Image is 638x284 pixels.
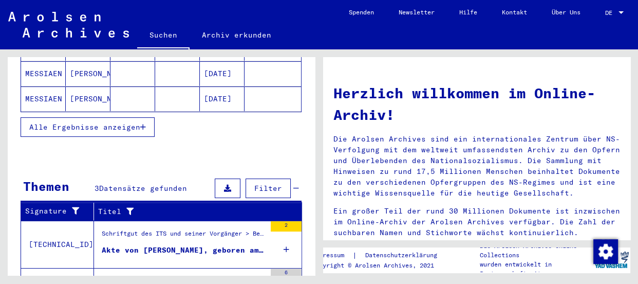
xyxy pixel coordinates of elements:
mat-cell: MESSIAEN [21,86,66,111]
mat-cell: [PERSON_NAME] [66,61,110,86]
div: | [312,250,449,261]
img: Arolsen_neg.svg [8,12,129,38]
p: Copyright © Arolsen Archives, 2021 [312,261,449,270]
button: Alle Ergebnisse anzeigen [21,117,155,137]
mat-cell: MESSIAEN [21,61,66,86]
a: Impressum [312,250,352,261]
p: Ein großer Teil der rund 30 Millionen Dokumente ist inzwischen im Online-Archiv der Arolsen Archi... [333,206,620,238]
mat-cell: [PERSON_NAME] [66,86,110,111]
td: [TECHNICAL_ID] [21,221,94,268]
div: Zustimmung ändern [593,239,617,263]
span: DE [605,9,616,16]
p: wurden entwickelt in Partnerschaft mit [480,260,592,278]
span: Filter [254,184,282,193]
img: yv_logo.png [592,247,631,273]
mat-cell: [DATE] [200,61,245,86]
span: Alle Ergebnisse anzeigen [29,122,140,132]
div: Signature [25,206,81,217]
a: Datenschutzerklärung [357,250,449,261]
div: Akte von [PERSON_NAME], geboren am [DEMOGRAPHIC_DATA] [102,245,266,256]
span: 3 [95,184,99,193]
div: 6 [271,269,302,279]
div: Themen [23,177,69,196]
a: Suchen [137,23,190,49]
h1: Herzlich willkommen im Online-Archiv! [333,82,620,126]
img: Zustimmung ändern [593,239,618,264]
div: Signature [25,203,93,220]
a: Archiv erkunden [190,23,284,47]
p: Die Arolsen Archives Online-Collections [480,241,592,260]
p: Die Arolsen Archives sind ein internationales Zentrum über NS-Verfolgung mit dem weltweit umfasse... [333,134,620,199]
div: Titel [98,206,276,217]
div: Schriftgut des ITS und seiner Vorgänger > Bearbeitung von Anfragen > Suchvorgänge > Suchanfragen ... [102,229,266,243]
span: Datensätze gefunden [99,184,187,193]
button: Filter [246,179,291,198]
div: Titel [98,203,289,220]
mat-cell: [DATE] [200,86,245,111]
div: 2 [271,221,302,232]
